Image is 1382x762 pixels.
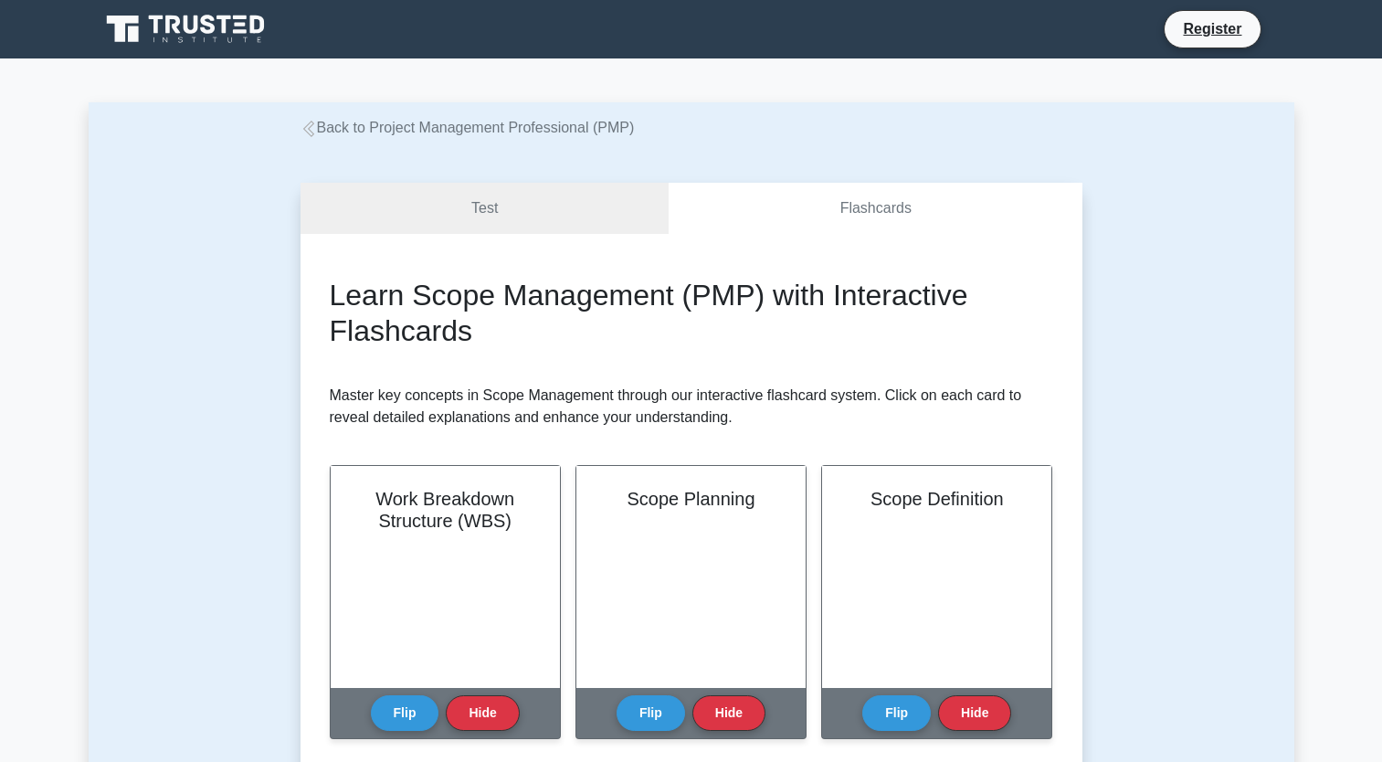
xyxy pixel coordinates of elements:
a: Flashcards [669,183,1081,235]
h2: Learn Scope Management (PMP) with Interactive Flashcards [330,278,1053,348]
a: Back to Project Management Professional (PMP) [301,120,635,135]
a: Test [301,183,670,235]
button: Flip [862,695,931,731]
h2: Work Breakdown Structure (WBS) [353,488,538,532]
button: Flip [617,695,685,731]
h2: Scope Planning [598,488,784,510]
button: Hide [446,695,519,731]
button: Flip [371,695,439,731]
h2: Scope Definition [844,488,1029,510]
button: Hide [692,695,765,731]
a: Register [1172,17,1252,40]
button: Hide [938,695,1011,731]
p: Master key concepts in Scope Management through our interactive flashcard system. Click on each c... [330,385,1053,429]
